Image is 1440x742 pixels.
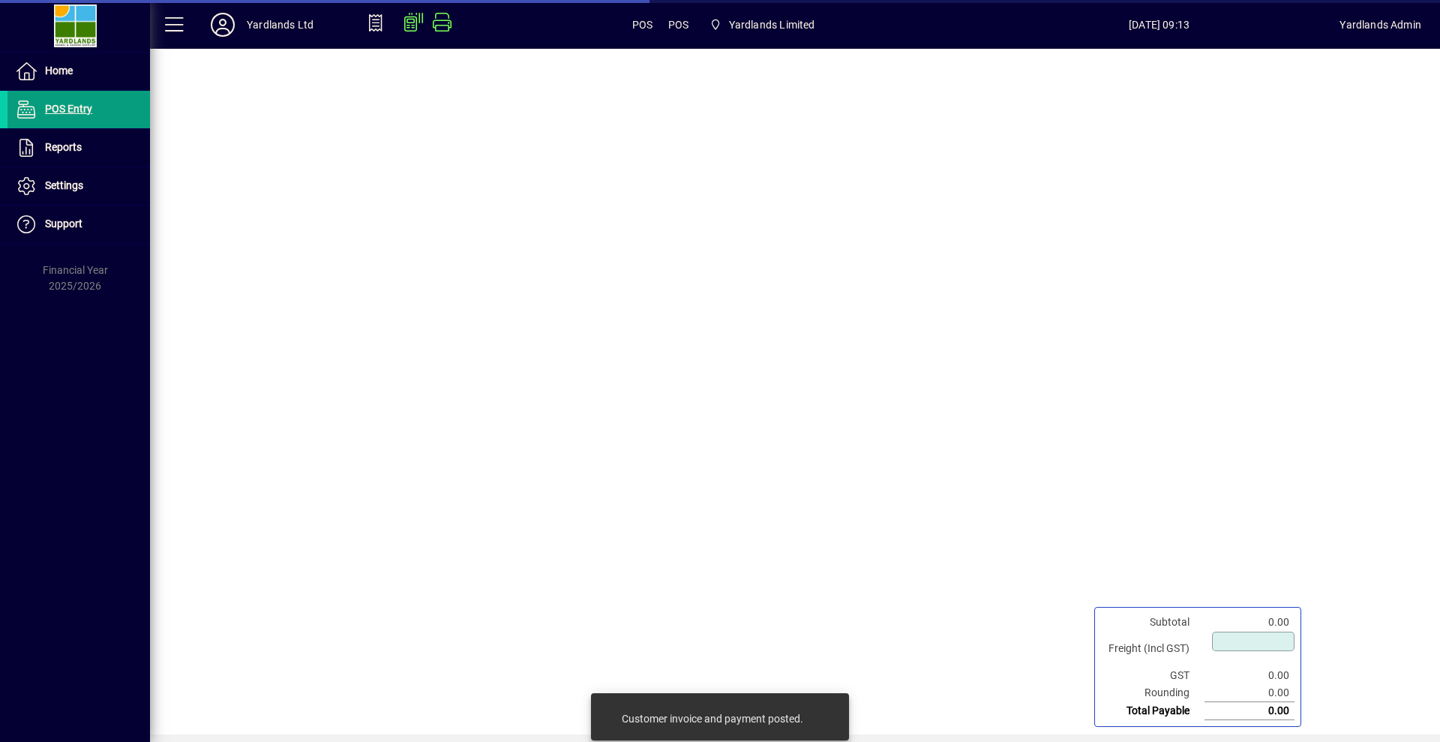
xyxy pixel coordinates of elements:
td: 0.00 [1204,614,1294,631]
span: Support [45,218,82,230]
a: Settings [7,167,150,205]
span: Yardlands Limited [729,13,815,37]
div: Yardlands Ltd [247,13,313,37]
td: GST [1101,667,1204,684]
span: Home [45,65,73,77]
span: [DATE] 09:13 [979,13,1340,37]
span: Yardlands Limited [703,11,820,38]
span: POS [668,13,689,37]
span: POS [632,13,653,37]
a: Support [7,206,150,243]
button: Profile [199,11,247,38]
span: Reports [45,141,82,153]
td: Total Payable [1101,702,1204,720]
td: 0.00 [1204,684,1294,702]
div: Customer invoice and payment posted. [622,711,803,726]
td: Subtotal [1101,614,1204,631]
td: 0.00 [1204,667,1294,684]
span: Settings [45,179,83,191]
a: Home [7,53,150,90]
td: Freight (Incl GST) [1101,631,1204,667]
div: Yardlands Admin [1339,13,1421,37]
a: Reports [7,129,150,167]
span: POS Entry [45,103,92,115]
td: 0.00 [1204,702,1294,720]
td: Rounding [1101,684,1204,702]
